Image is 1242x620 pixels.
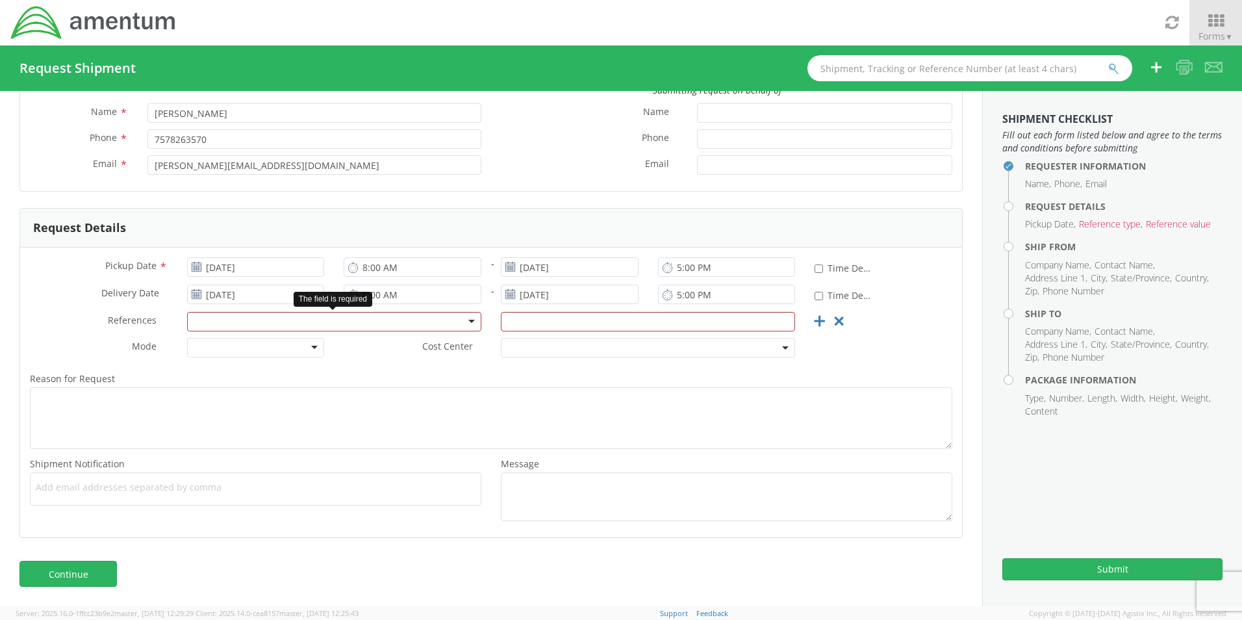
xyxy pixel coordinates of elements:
[30,458,125,470] span: Shipment Notification
[1025,338,1087,351] li: Address Line 1
[1095,259,1155,272] li: Contact Name
[643,105,669,120] span: Name
[422,340,473,355] span: Cost Center
[1181,392,1211,405] li: Weight
[815,287,874,302] label: Time Definite
[1225,31,1233,42] span: ▼
[1025,177,1051,190] li: Name
[807,55,1132,81] input: Shipment, Tracking or Reference Number (at least 4 chars)
[30,372,115,385] span: Reason for Request
[279,608,359,618] span: master, [DATE] 12:25:43
[1175,338,1209,351] li: Country
[36,481,475,494] span: Add email addresses separated by comma
[1198,30,1233,42] span: Forms
[1025,285,1039,298] li: Zip
[1091,338,1108,351] li: City
[19,561,117,587] a: Continue
[645,157,669,172] span: Email
[501,458,539,470] span: Message
[108,314,157,326] span: References
[1175,272,1209,285] li: Country
[1079,218,1143,231] li: Reference type
[1146,218,1211,231] li: Reference value
[815,265,823,273] input: Time Definite
[33,222,126,235] h3: Request Details
[16,608,194,618] span: Server: 2025.16.0-1ffcc23b9e2
[294,292,372,307] div: The field is required
[1111,338,1172,351] li: State/Province
[660,608,688,618] a: Support
[1025,161,1223,171] h4: Requester Information
[1002,129,1223,155] span: Fill out each form listed below and agree to the terms and conditions before submitting
[114,608,194,618] span: master, [DATE] 12:29:29
[1025,259,1091,272] li: Company Name
[1091,272,1108,285] li: City
[1025,309,1223,318] h4: Ship To
[1025,351,1039,364] li: Zip
[1121,392,1146,405] li: Width
[642,131,669,146] span: Phone
[1054,177,1082,190] li: Phone
[815,260,874,275] label: Time Definite
[1025,201,1223,211] h4: Request Details
[1087,392,1117,405] li: Length
[1043,285,1104,298] li: Phone Number
[19,61,136,75] h4: Request Shipment
[1025,272,1087,285] li: Address Line 1
[90,131,117,144] span: Phone
[1025,392,1046,405] li: Type
[10,5,177,41] img: dyn-intl-logo-049831509241104b2a82.png
[196,608,359,618] span: Client: 2025.14.0-cea8157
[1025,325,1091,338] li: Company Name
[1149,392,1178,405] li: Height
[1025,218,1076,231] li: Pickup Date
[1095,325,1155,338] li: Contact Name
[696,608,728,618] a: Feedback
[1029,608,1226,619] span: Copyright © [DATE]-[DATE] Agistix Inc., All Rights Reserved
[1049,392,1084,405] li: Number
[1025,242,1223,252] h4: Ship From
[815,292,823,300] input: Time Definite
[93,157,117,170] span: Email
[101,287,159,302] span: Delivery Date
[1085,177,1107,190] li: Email
[1002,558,1223,580] button: Submit
[1025,405,1058,418] li: Content
[105,259,157,272] span: Pickup Date
[1043,351,1104,364] li: Phone Number
[1025,375,1223,385] h4: Package Information
[132,340,157,352] span: Mode
[1111,272,1172,285] li: State/Province
[1002,114,1223,125] h3: Shipment Checklist
[91,105,117,118] span: Name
